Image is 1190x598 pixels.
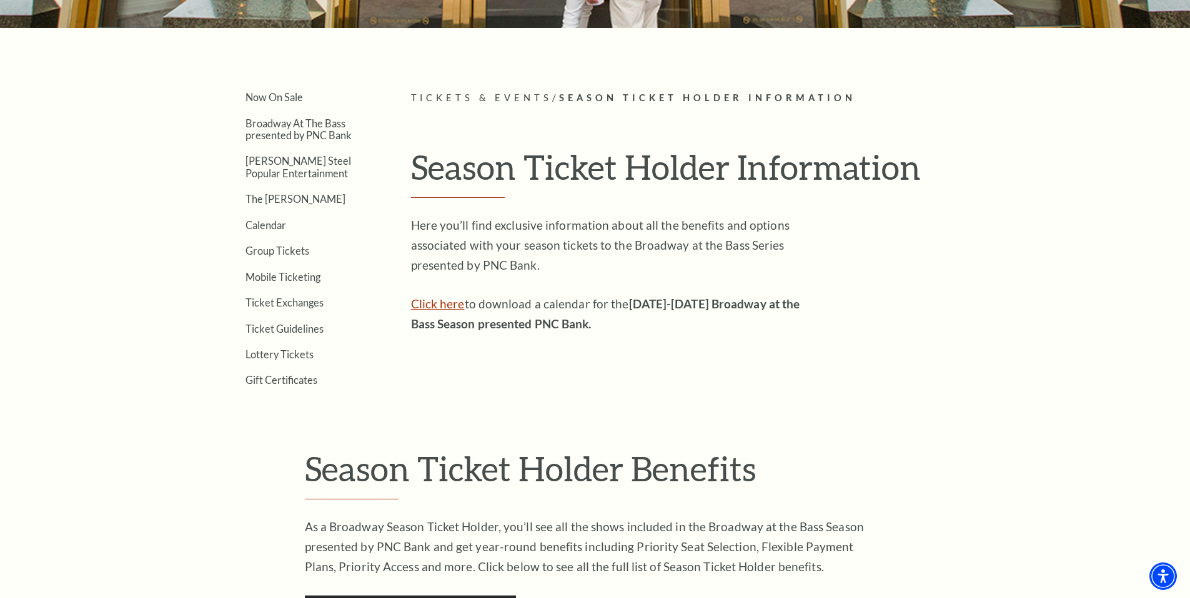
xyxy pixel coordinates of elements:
[411,297,800,331] strong: [DATE]-[DATE] Broadway at the Bass Season presented PNC Bank.
[305,517,886,577] p: As a Broadway Season Ticket Holder, you’ll see all the shows included in the Broadway at the Bass...
[245,91,303,103] a: Now On Sale
[245,323,324,335] a: Ticket Guidelines
[411,215,817,275] p: Here you’ll find exclusive information about all the benefits and options associated with your se...
[245,297,324,308] a: Ticket Exchanges
[245,245,309,257] a: Group Tickets
[411,91,983,106] p: /
[1149,562,1177,590] div: Accessibility Menu
[305,448,886,499] h2: Season Ticket Holder Benefits
[245,271,320,283] a: Mobile Ticketing
[245,374,317,386] a: Gift Certificates
[411,92,553,103] span: Tickets & Events
[245,193,345,205] a: The [PERSON_NAME]
[245,117,352,141] a: Broadway At The Bass presented by PNC Bank
[411,147,983,198] h1: Season Ticket Holder Information
[245,219,286,231] a: Calendar
[559,92,856,103] span: Season Ticket Holder Information
[411,297,465,311] a: Click here to download a calendar for the - open in a new tab
[245,155,351,179] a: [PERSON_NAME] Steel Popular Entertainment
[245,348,314,360] a: Lottery Tickets
[411,294,817,334] p: to download a calendar for the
